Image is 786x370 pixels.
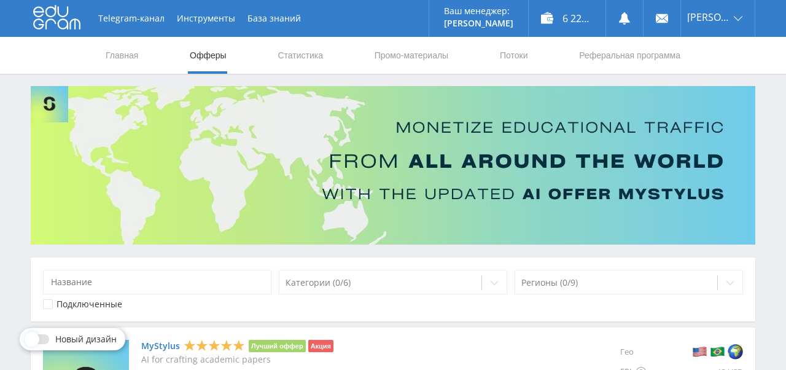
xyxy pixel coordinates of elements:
p: AI for crafting academic papers [141,355,333,364]
div: Подключенные [56,299,122,309]
input: Название [43,270,271,294]
a: Главная [104,37,139,74]
a: Промо-материалы [373,37,449,74]
li: Акция [308,340,333,352]
a: MyStylus [141,341,180,351]
p: [PERSON_NAME] [444,18,513,28]
div: 5 Stars [184,339,245,352]
a: Офферы [189,37,228,74]
span: [PERSON_NAME] [687,12,730,22]
span: Новый дизайн [55,334,117,344]
a: Реферальная программа [578,37,682,74]
p: Ваш менеджер: [444,6,513,16]
div: Гео [620,340,666,363]
li: Лучший оффер [249,340,306,352]
img: Banner [31,86,755,245]
a: Статистика [276,37,324,74]
a: Потоки [499,37,529,74]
